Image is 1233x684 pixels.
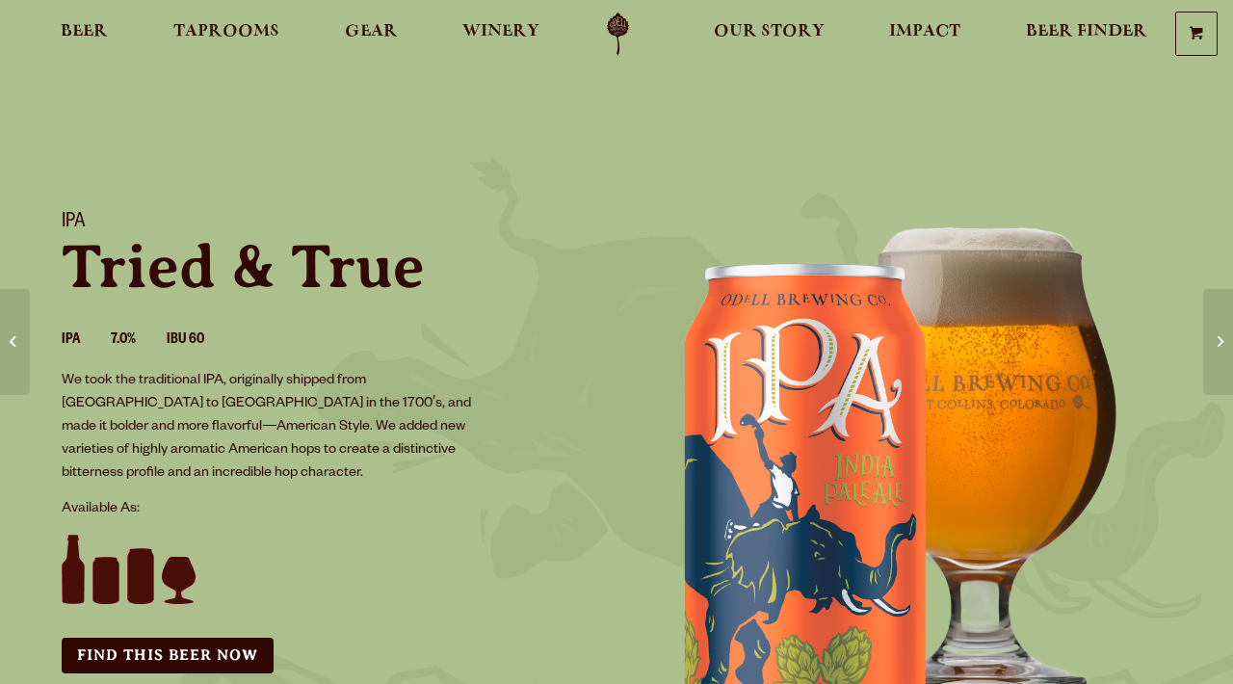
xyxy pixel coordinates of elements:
a: Find this Beer Now [62,638,274,673]
span: Gear [345,24,398,39]
span: Beer Finder [1026,24,1147,39]
p: Tried & True [62,236,593,298]
a: Impact [877,13,973,56]
a: Our Story [701,13,837,56]
li: IBU 60 [167,329,235,354]
h1: IPA [62,211,593,236]
a: Gear [332,13,410,56]
p: Available As: [62,498,593,521]
li: 7.0% [111,329,167,354]
a: Taprooms [161,13,292,56]
p: We took the traditional IPA, originally shipped from [GEOGRAPHIC_DATA] to [GEOGRAPHIC_DATA] in th... [62,370,487,486]
a: Beer [48,13,120,56]
a: Odell Home [582,13,654,56]
li: IPA [62,329,111,354]
span: Winery [462,24,539,39]
span: Impact [889,24,960,39]
span: Beer [61,24,108,39]
span: Our Story [714,24,825,39]
span: Taprooms [173,24,279,39]
a: Beer Finder [1013,13,1160,56]
a: Winery [450,13,552,56]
